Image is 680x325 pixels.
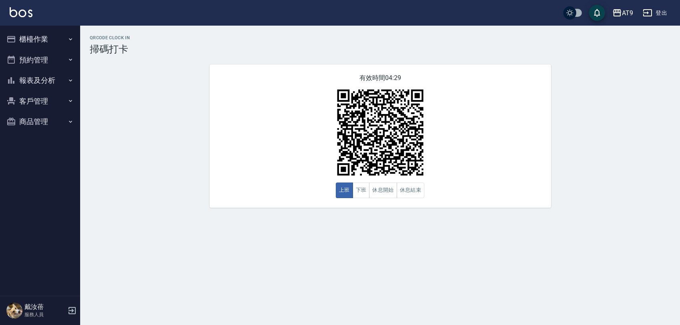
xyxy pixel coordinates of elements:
[622,8,633,18] div: AT9
[90,35,670,40] h2: QRcode Clock In
[353,183,370,198] button: 下班
[640,6,670,20] button: 登出
[3,29,77,50] button: 櫃檯作業
[609,5,636,21] button: AT9
[589,5,605,21] button: save
[336,183,353,198] button: 上班
[6,303,22,319] img: Person
[24,311,65,318] p: 服務人員
[90,44,670,55] h3: 掃碼打卡
[3,70,77,91] button: 報表及分析
[369,183,397,198] button: 休息開始
[3,111,77,132] button: 商品管理
[24,303,65,311] h5: 戴汝蓓
[210,64,551,208] div: 有效時間 04:29
[397,183,425,198] button: 休息結束
[3,50,77,70] button: 預約管理
[3,91,77,112] button: 客戶管理
[10,7,32,17] img: Logo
